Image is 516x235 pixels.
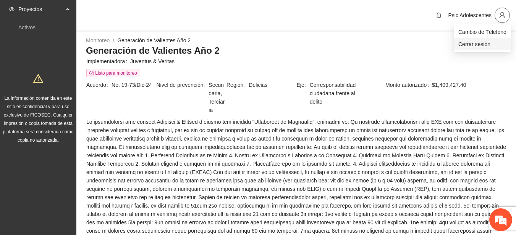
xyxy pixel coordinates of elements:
[89,71,94,75] span: check-circle
[86,81,112,89] span: Acuerdo
[113,37,114,43] span: /
[3,96,74,143] span: La información contenida en este sitio es confidencial y para uso exclusivo de FICOSEC. Cualquier...
[112,81,155,89] span: No. 19-73/Dic-24
[18,24,36,30] a: Activos
[226,81,249,89] span: Región
[209,81,226,114] span: Secundaria, Terciaria
[385,81,432,89] span: Monto autorizado
[40,39,128,49] div: Chatee con nosotros ahora
[86,45,506,57] h3: Generación de Valientes Año 2
[86,57,130,66] span: Implementadora
[448,12,492,18] span: Psic Adolescentes
[125,4,144,22] div: Minimizar ventana de chat en vivo
[458,40,506,48] span: Cerrar sesión
[297,81,310,106] span: Eje
[458,28,506,36] span: Cambio de Télefono
[310,81,366,106] span: Corresponsabilidad ciudadana frente al delito
[86,69,140,77] span: Listo para monitoreo
[157,81,209,114] span: Nivel de prevención
[33,74,43,83] span: warning
[117,37,191,43] a: Generación de Valientes Año 2
[130,57,506,66] span: Juventus & Veritas
[433,9,445,21] button: bell
[433,12,445,18] span: bell
[4,155,146,182] textarea: Escriba su mensaje y pulse “Intro”
[86,37,110,43] a: Monitoreo
[44,75,105,152] span: Estamos en línea.
[495,8,510,23] button: user
[18,2,63,17] span: Proyectos
[249,81,296,89] span: Delicias
[432,81,506,89] span: $1,409,427.40
[495,12,510,19] span: user
[9,6,15,12] span: eye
